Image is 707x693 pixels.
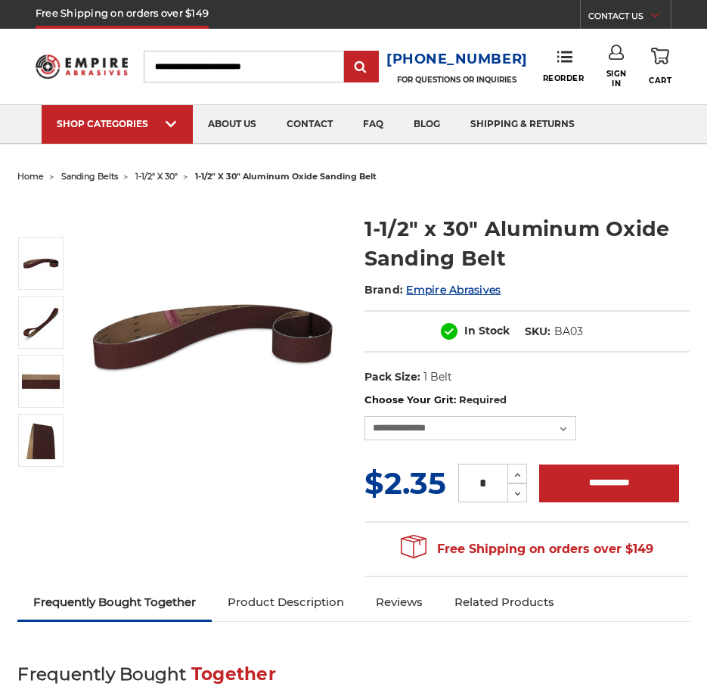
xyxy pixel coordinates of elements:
[191,663,276,685] span: Together
[364,214,690,273] h1: 1-1/2" x 30" Aluminum Oxide Sanding Belt
[36,48,128,85] img: Empire Abrasives
[193,105,271,144] a: about us
[346,52,377,82] input: Submit
[543,50,585,82] a: Reorder
[61,171,118,182] a: sanding belts
[464,324,510,337] span: In Stock
[649,45,671,88] a: Cart
[588,8,671,29] a: CONTACT US
[212,586,360,619] a: Product Description
[22,421,60,459] img: 1-1/2" x 30" - Aluminum Oxide Sanding Belt
[364,465,446,502] span: $2.35
[135,171,178,182] a: 1-1/2" x 30"
[649,76,671,85] span: Cart
[22,362,60,400] img: 1-1/2" x 30" AOX Sanding Belt
[398,105,455,144] a: blog
[439,586,570,619] a: Related Products
[271,105,348,144] a: contact
[17,171,44,182] a: home
[17,586,212,619] a: Frequently Bought Together
[525,324,550,340] dt: SKU:
[406,283,501,297] a: Empire Abrasives
[348,105,398,144] a: faq
[195,171,377,182] span: 1-1/2" x 30" aluminum oxide sanding belt
[364,393,690,408] label: Choose Your Grit:
[17,663,186,685] span: Frequently Bought
[83,207,343,466] img: 1-1/2" x 30" Sanding Belt - Aluminum Oxide
[543,73,585,83] span: Reorder
[364,369,420,385] dt: Pack Size:
[554,324,583,340] dd: BA03
[401,534,653,564] span: Free Shipping on orders over $149
[386,75,528,85] p: FOR QUESTIONS OR INQUIRIES
[604,69,628,89] span: Sign In
[459,393,507,406] small: Required
[360,586,439,619] a: Reviews
[364,283,404,297] span: Brand:
[22,303,60,341] img: 1-1/2" x 30" Aluminum Oxide Sanding Belt
[455,105,590,144] a: shipping & returns
[22,244,60,282] img: 1-1/2" x 30" Sanding Belt - Aluminum Oxide
[57,118,178,129] div: SHOP CATEGORIES
[386,48,528,70] a: [PHONE_NUMBER]
[423,369,452,385] dd: 1 Belt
